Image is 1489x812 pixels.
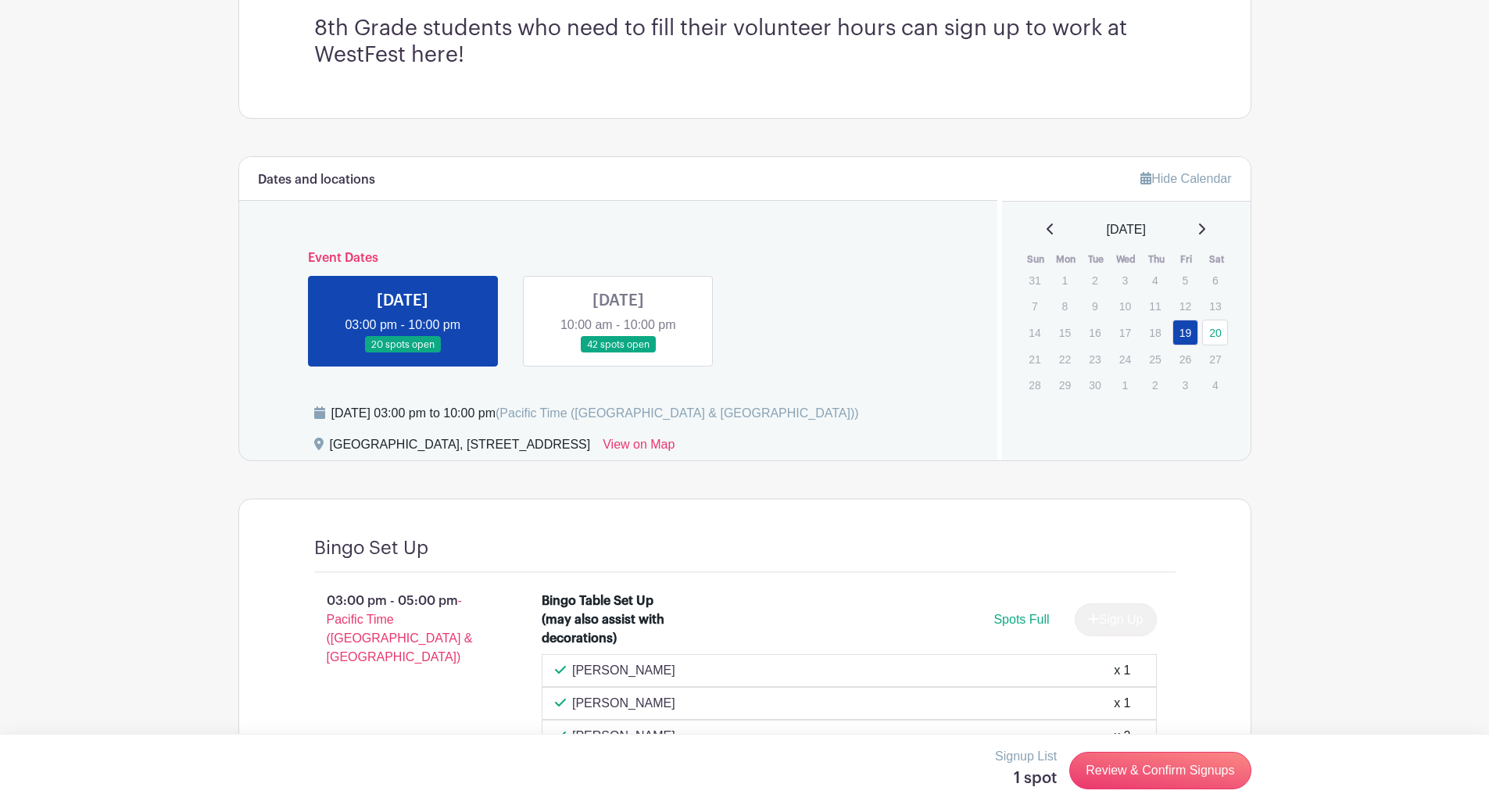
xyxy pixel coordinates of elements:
h6: Event Dates [295,251,942,266]
p: 25 [1142,347,1168,371]
p: 4 [1142,268,1168,292]
p: 2 [1082,268,1108,292]
div: Bingo Table Set Up (may also assist with decorations) [542,592,677,648]
p: 10 [1112,294,1138,318]
p: 2 [1142,373,1168,397]
p: 22 [1052,347,1078,371]
div: x 1 [1114,661,1130,680]
p: 17 [1112,320,1138,345]
p: 15 [1052,320,1078,345]
p: 27 [1202,347,1228,371]
p: 14 [1022,320,1047,345]
p: 26 [1172,347,1198,371]
div: [GEOGRAPHIC_DATA], [STREET_ADDRESS] [330,435,591,460]
p: [PERSON_NAME] [572,727,675,746]
th: Sun [1021,252,1051,267]
p: Signup List [995,747,1057,766]
p: 8 [1052,294,1078,318]
th: Tue [1081,252,1111,267]
p: 24 [1112,347,1138,371]
span: Spots Full [993,613,1049,626]
p: [PERSON_NAME] [572,661,675,680]
th: Thu [1141,252,1172,267]
p: 3 [1112,268,1138,292]
h3: 8th Grade students who need to fill their volunteer hours can sign up to work at WestFest here! [314,16,1176,68]
p: 30 [1082,373,1108,397]
p: 18 [1142,320,1168,345]
span: [DATE] [1107,220,1146,239]
a: Review & Confirm Signups [1069,752,1251,789]
th: Sat [1201,252,1232,267]
p: 1 [1052,268,1078,292]
p: 21 [1022,347,1047,371]
p: 12 [1172,294,1198,318]
p: 29 [1052,373,1078,397]
th: Mon [1051,252,1082,267]
div: x 2 [1114,727,1130,746]
div: x 1 [1114,694,1130,713]
p: 7 [1022,294,1047,318]
h5: 1 spot [995,769,1057,788]
p: [PERSON_NAME] [572,694,675,713]
p: 23 [1082,347,1108,371]
p: 4 [1202,373,1228,397]
a: Hide Calendar [1140,172,1231,185]
p: 13 [1202,294,1228,318]
p: 31 [1022,268,1047,292]
p: 28 [1022,373,1047,397]
p: 9 [1082,294,1108,318]
span: (Pacific Time ([GEOGRAPHIC_DATA] & [GEOGRAPHIC_DATA])) [496,406,859,420]
th: Wed [1111,252,1142,267]
th: Fri [1172,252,1202,267]
a: 20 [1202,320,1228,345]
p: 6 [1202,268,1228,292]
p: 11 [1142,294,1168,318]
p: 5 [1172,268,1198,292]
a: View on Map [603,435,675,460]
p: 03:00 pm - 05:00 pm [289,585,517,673]
p: 1 [1112,373,1138,397]
p: 3 [1172,373,1198,397]
div: [DATE] 03:00 pm to 10:00 pm [331,404,859,423]
a: 19 [1172,320,1198,345]
h4: Bingo Set Up [314,537,428,560]
h6: Dates and locations [258,173,375,188]
p: 16 [1082,320,1108,345]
